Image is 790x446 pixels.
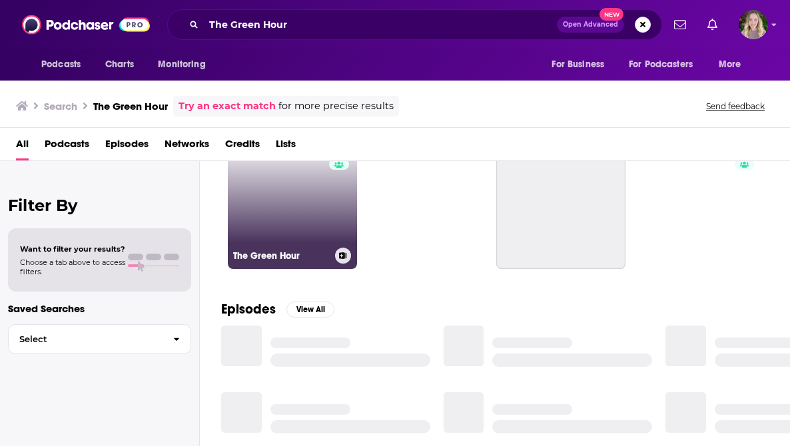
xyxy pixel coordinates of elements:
[9,335,163,343] span: Select
[739,10,768,39] button: Show profile menu
[620,52,712,77] button: open menu
[149,52,222,77] button: open menu
[552,55,604,74] span: For Business
[278,99,394,114] span: for more precise results
[221,301,276,318] h2: Episodes
[221,301,334,318] a: EpisodesView All
[225,133,260,160] a: Credits
[233,250,330,262] h3: The Green Hour
[22,12,150,37] img: Podchaser - Follow, Share and Rate Podcasts
[8,302,191,315] p: Saved Searches
[44,100,77,112] h3: Search
[179,99,276,114] a: Try an exact match
[8,196,191,215] h2: Filter By
[709,52,758,77] button: open menu
[228,140,357,269] a: 31The Green Hour
[629,55,693,74] span: For Podcasters
[739,10,768,39] span: Logged in as lauren19365
[97,52,142,77] a: Charts
[669,13,691,36] a: Show notifications dropdown
[16,133,29,160] a: All
[599,8,623,21] span: New
[45,133,89,160] a: Podcasts
[167,9,662,40] div: Search podcasts, credits, & more...
[702,101,769,112] button: Send feedback
[739,10,768,39] img: User Profile
[105,55,134,74] span: Charts
[20,258,125,276] span: Choose a tab above to access filters.
[165,133,209,160] a: Networks
[20,244,125,254] span: Want to filter your results?
[542,52,621,77] button: open menu
[719,55,741,74] span: More
[563,21,618,28] span: Open Advanced
[204,14,557,35] input: Search podcasts, credits, & more...
[276,133,296,160] a: Lists
[631,140,760,269] a: 7
[32,52,98,77] button: open menu
[158,55,205,74] span: Monitoring
[702,13,723,36] a: Show notifications dropdown
[8,324,191,354] button: Select
[557,17,624,33] button: Open AdvancedNew
[286,302,334,318] button: View All
[41,55,81,74] span: Podcasts
[105,133,149,160] a: Episodes
[93,100,168,112] h3: The Green Hour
